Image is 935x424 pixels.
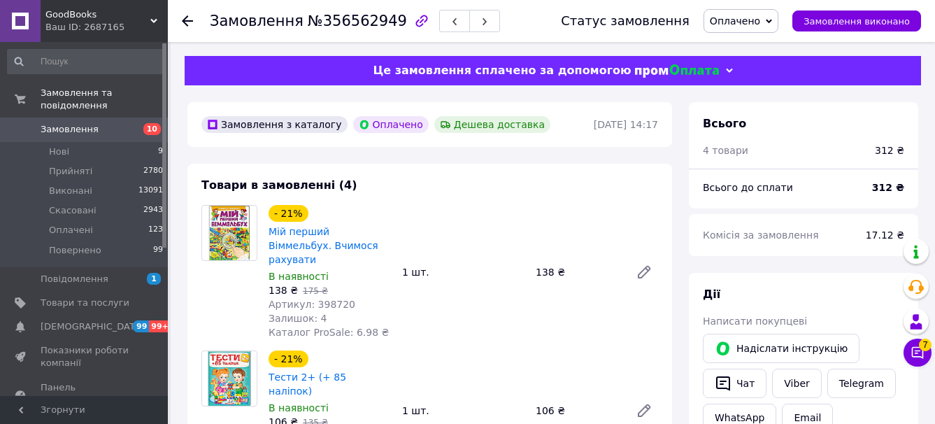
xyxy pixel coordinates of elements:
[710,15,760,27] span: Оплачено
[41,273,108,285] span: Повідомлення
[201,178,357,192] span: Товари в замовленні (4)
[353,116,429,133] div: Оплачено
[143,165,163,178] span: 2780
[772,369,821,398] a: Viber
[703,145,748,156] span: 4 товари
[49,185,92,197] span: Виконані
[530,401,624,421] div: 106 ₴
[904,339,932,367] button: Чат з покупцем7
[49,204,97,217] span: Скасовані
[269,351,308,367] div: - 21%
[530,262,624,282] div: 138 ₴
[872,182,904,193] b: 312 ₴
[201,116,348,133] div: Замовлення з каталогу
[208,351,250,406] img: Тести 2+ (+ 85 наліпок)
[561,14,690,28] div: Статус замовлення
[703,288,720,301] span: Дії
[703,229,819,241] span: Комісія за замовлення
[49,146,69,158] span: Нові
[269,402,329,414] span: В наявності
[594,119,658,130] time: [DATE] 14:17
[703,334,859,363] button: Надіслати інструкцію
[208,206,250,260] img: Мій перший Віммельбух. Вчимося рахувати
[703,117,746,130] span: Всього
[269,327,389,338] span: Каталог ProSale: 6.98 ₴
[143,204,163,217] span: 2943
[804,16,910,27] span: Замовлення виконано
[703,369,766,398] button: Чат
[269,285,298,296] span: 138 ₴
[138,185,163,197] span: 13091
[792,10,921,31] button: Замовлення виконано
[703,182,793,193] span: Всього до сплати
[49,224,93,236] span: Оплачені
[49,244,101,257] span: Повернено
[827,369,896,398] a: Telegram
[434,116,550,133] div: Дешева доставка
[373,64,631,77] span: Це замовлення сплачено за допомогою
[630,258,658,286] a: Редагувати
[148,224,163,236] span: 123
[269,372,346,397] a: Тести 2+ (+ 85 наліпок)
[147,273,161,285] span: 1
[41,87,168,112] span: Замовлення та повідомлення
[49,165,92,178] span: Прийняті
[41,381,129,407] span: Панель управління
[41,320,144,333] span: [DEMOGRAPHIC_DATA]
[866,229,904,241] span: 17.12 ₴
[875,143,904,157] div: 312 ₴
[210,13,304,29] span: Замовлення
[158,146,163,158] span: 9
[45,8,150,21] span: GoodBooks
[303,286,328,296] span: 175 ₴
[269,205,308,222] div: - 21%
[269,226,378,265] a: Мій перший Віммельбух. Вчимося рахувати
[133,320,149,332] span: 99
[7,49,164,74] input: Пошук
[919,339,932,351] span: 7
[397,262,530,282] div: 1 шт.
[703,316,807,327] span: Написати покупцеві
[308,13,407,29] span: №356562949
[153,244,163,257] span: 99
[41,123,99,136] span: Замовлення
[45,21,168,34] div: Ваш ID: 2687165
[41,344,129,369] span: Показники роботи компанії
[269,271,329,282] span: В наявності
[269,299,355,310] span: Артикул: 398720
[149,320,172,332] span: 99+
[143,123,161,135] span: 10
[635,64,719,78] img: evopay logo
[182,14,193,28] div: Повернутися назад
[41,297,129,309] span: Товари та послуги
[397,401,530,421] div: 1 шт.
[269,313,327,324] span: Залишок: 4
